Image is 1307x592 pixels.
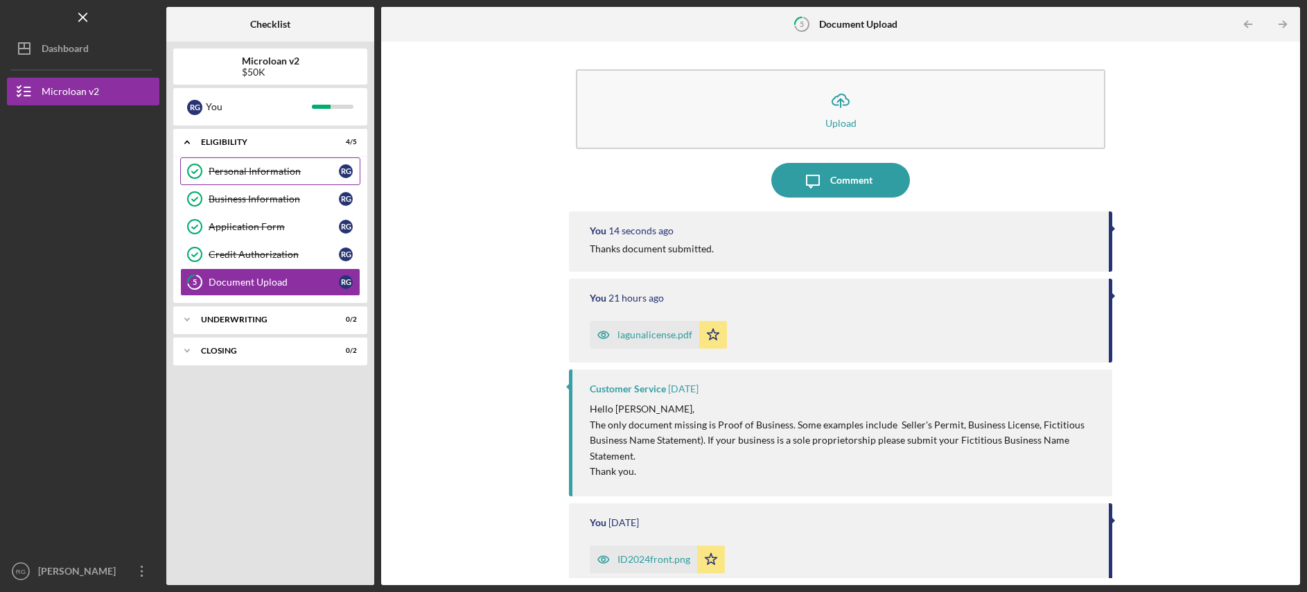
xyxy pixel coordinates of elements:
[590,417,1098,464] p: The only document missing is Proof of Business. Some examples include Seller's Permit, Business L...
[590,546,725,573] button: ID2024front.png
[608,225,674,236] time: 2025-09-04 00:51
[590,243,714,254] div: Thanks document submitted.
[242,67,299,78] div: $50K
[193,278,197,287] tspan: 5
[180,185,360,213] a: Business InformationRG
[242,55,299,67] b: Microloan v2
[339,164,353,178] div: R G
[201,138,322,146] div: Eligibility
[339,275,353,289] div: R G
[339,220,353,234] div: R G
[590,293,606,304] div: You
[339,192,353,206] div: R G
[209,277,339,288] div: Document Upload
[16,568,26,575] text: RG
[7,35,159,62] button: Dashboard
[332,138,357,146] div: 4 / 5
[42,35,89,66] div: Dashboard
[332,315,357,324] div: 0 / 2
[800,19,804,28] tspan: 5
[180,241,360,268] a: Credit AuthorizationRG
[608,517,639,528] time: 2025-08-28 06:28
[617,554,690,565] div: ID2024front.png
[7,78,159,105] button: Microloan v2
[206,95,312,119] div: You
[209,221,339,232] div: Application Form
[332,347,357,355] div: 0 / 2
[590,401,1098,417] p: Hello [PERSON_NAME],
[668,383,699,394] time: 2025-09-02 23:51
[576,69,1105,149] button: Upload
[7,557,159,585] button: RG[PERSON_NAME]
[825,118,857,128] div: Upload
[339,247,353,261] div: R G
[590,464,1098,479] p: Thank you.
[180,213,360,241] a: Application FormRG
[771,163,910,198] button: Comment
[35,557,125,589] div: [PERSON_NAME]
[209,249,339,260] div: Credit Authorization
[250,19,290,30] b: Checklist
[830,163,872,198] div: Comment
[42,78,99,109] div: Microloan v2
[617,329,692,340] div: lagunalicense.pdf
[819,19,897,30] b: Document Upload
[608,293,664,304] time: 2025-09-03 03:45
[201,347,322,355] div: Closing
[209,166,339,177] div: Personal Information
[187,100,202,115] div: R G
[590,225,606,236] div: You
[209,193,339,204] div: Business Information
[590,321,727,349] button: lagunalicense.pdf
[590,383,666,394] div: Customer Service
[590,517,606,528] div: You
[201,315,322,324] div: Underwriting
[180,268,360,296] a: 5Document UploadRG
[180,157,360,185] a: Personal InformationRG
